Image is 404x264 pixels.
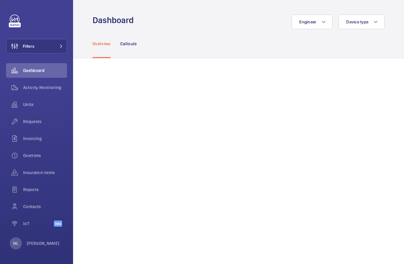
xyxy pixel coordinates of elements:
[292,15,332,29] button: Engineer
[299,19,316,24] span: Engineer
[23,204,67,210] span: Contacts
[23,187,67,193] span: Reports
[23,84,67,91] span: Activity Monitoring
[346,19,368,24] span: Device type
[93,41,111,47] p: Overview
[339,15,385,29] button: Device type
[23,67,67,74] span: Dashboard
[23,170,67,176] span: Insurance items
[23,101,67,108] span: Units
[23,118,67,125] span: Requests
[23,43,34,49] span: Filters
[54,221,62,227] span: Beta
[27,240,60,246] p: [PERSON_NAME]
[23,135,67,142] span: Invoicing
[93,15,137,26] h1: Dashboard
[6,39,67,53] button: Filters
[120,41,137,47] p: Callouts
[13,240,19,246] p: ML
[23,153,67,159] span: Overtime
[23,221,54,227] span: IoT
